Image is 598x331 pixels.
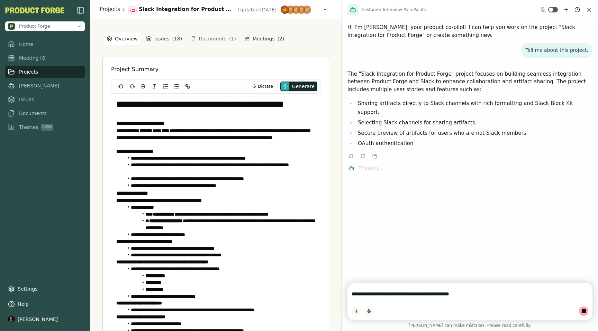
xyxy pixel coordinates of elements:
p: Hi I'm [PERSON_NAME], your product co-pilot! I can help you work on the project "Slack Integratio... [347,23,592,39]
button: Open organization switcher [5,21,85,31]
img: Adam Tucker [281,6,289,14]
button: Bold [138,82,148,91]
button: Documents [186,33,240,44]
a: Meeting IQ [5,52,85,64]
a: Home [5,38,85,50]
li: Secure preview of artifacts for users who are not Slack members. [356,129,592,138]
span: [PERSON_NAME] [19,82,59,89]
button: Generate [280,82,317,91]
img: Adam Tucker [286,6,295,14]
a: Settings [5,283,85,295]
button: Start dictation [364,306,374,316]
button: Italic [149,82,159,91]
img: Adam Tucker [303,6,311,14]
button: Ordered [161,82,170,91]
li: OAuth authentication [356,139,592,148]
button: redo [127,82,137,91]
span: Issues [19,96,34,103]
span: ( 1 ) [229,35,236,42]
span: [DATE] [260,6,277,13]
button: Copy to clipboard [371,152,379,160]
span: [PERSON_NAME] can make mistakes. Please read carefully. [347,323,592,328]
a: Documents [5,107,85,120]
button: Issues [143,32,185,45]
a: Projects [5,66,85,78]
button: Updated[DATE]Adam TuckerAdam TuckerAdam TuckerAdam TuckerAdam Tucker [234,5,315,15]
button: undo [116,82,126,91]
button: Toggle ambient mode [548,7,558,12]
span: Projects [19,68,38,75]
span: Dictate [258,84,273,89]
h2: Project Summary [111,65,158,74]
a: Issues [5,93,85,106]
span: Documents [19,110,47,117]
button: Close chat [586,6,592,13]
button: Chat history [573,6,581,14]
img: profile [8,316,15,323]
span: Home [19,41,33,48]
span: Updated [238,6,259,13]
li: Sharing artifacts directly to Slack channels with rich formatting and Slack Block Kit support. [356,99,592,117]
span: ( 2 ) [278,35,284,42]
button: Close Sidebar [76,6,85,15]
img: Adam Tucker [297,6,306,14]
a: [PERSON_NAME] [5,79,85,92]
button: Stop generation [579,306,588,316]
button: Add content to chat [352,306,361,316]
p: Tell me about this project. [525,47,588,54]
img: Product Forge [8,23,15,30]
span: ( 18 ) [172,35,182,42]
span: Generate [292,83,315,90]
li: Selecting Slack channels for sharing artifacts. [356,119,592,127]
img: Adam Tucker [292,6,300,14]
button: New chat [562,6,570,14]
p: The "Slack Integration for Product Forge" project focuses on building seamless integration betwee... [347,70,592,94]
span: Themes [19,124,53,131]
button: Give Feedback [359,152,367,160]
button: Meetings [242,32,287,45]
a: ThemesAlpha [5,121,85,133]
span: Product Forge [19,23,50,29]
button: Overview [104,32,141,45]
button: Help [5,298,85,310]
button: Retry [347,152,355,160]
h1: Slack Integration for Product Forge [139,6,234,13]
button: PF-Logo [5,7,64,13]
span: Customer Interview Pain Points [361,7,426,12]
span: Meeting IQ [19,55,45,62]
img: sidebar [76,6,85,15]
img: Product Forge [5,7,64,13]
button: Dictate [248,82,277,91]
button: Bullet [172,82,181,91]
button: [PERSON_NAME] [5,313,85,325]
span: Thinking... [359,165,384,171]
a: Projects [100,6,120,13]
span: Alpha [41,124,53,131]
button: Link [183,82,192,91]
